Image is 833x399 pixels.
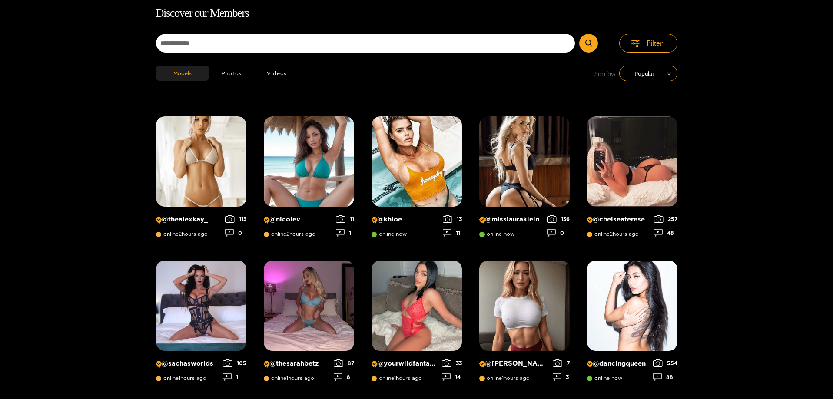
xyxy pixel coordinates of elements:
div: 0 [547,229,570,237]
a: Creator Profile Image: thesarahbetz@thesarahbetzonline1hours ago878 [264,261,354,387]
div: 136 [547,215,570,223]
a: Creator Profile Image: yourwildfantasyy69@yourwildfantasyy69online1hours ago3314 [372,261,462,387]
span: online now [587,375,622,381]
div: 11 [336,215,354,223]
div: 554 [653,359,677,367]
p: @ thesarahbetz [264,359,329,368]
div: 11 [443,229,462,237]
span: Sort by: [594,69,616,79]
button: Filter [619,34,677,53]
div: sort [619,66,677,81]
img: Creator Profile Image: khloe [372,116,462,207]
div: 8 [334,373,354,381]
img: Creator Profile Image: thealexkay_ [156,116,246,207]
span: Filter [647,38,663,48]
img: Creator Profile Image: misslauraklein [479,116,570,207]
h1: Discover our Members [156,4,677,23]
img: Creator Profile Image: michelle [479,261,570,351]
img: Creator Profile Image: nicolev [264,116,354,207]
button: Photos [209,66,255,81]
div: 13 [443,215,462,223]
span: online 1 hours ago [156,375,206,381]
img: Creator Profile Image: yourwildfantasyy69 [372,261,462,351]
a: Creator Profile Image: dancingqueen@dancingqueenonline now55488 [587,261,677,387]
span: online 1 hours ago [479,375,530,381]
div: 7 [553,359,570,367]
span: online 2 hours ago [264,231,315,237]
p: @ nicolev [264,215,332,224]
img: Creator Profile Image: dancingqueen [587,261,677,351]
p: @ [PERSON_NAME] [479,359,548,368]
div: 33 [442,359,462,367]
div: 1 [336,229,354,237]
p: @ yourwildfantasyy69 [372,359,438,368]
span: online 1 hours ago [264,375,314,381]
div: 87 [334,359,354,367]
span: online 1 hours ago [372,375,422,381]
p: @ misslauraklein [479,215,543,224]
a: Creator Profile Image: nicolev@nicolevonline2hours ago111 [264,116,354,243]
div: 105 [223,359,246,367]
span: online now [372,231,407,237]
button: Submit Search [579,34,598,53]
div: 257 [654,215,677,223]
div: 1 [223,373,246,381]
span: online 2 hours ago [156,231,208,237]
a: Creator Profile Image: sachasworlds@sachasworldsonline1hours ago1051 [156,261,246,387]
p: @ thealexkay_ [156,215,221,224]
img: Creator Profile Image: sachasworlds [156,261,246,351]
button: Models [156,66,209,81]
a: Creator Profile Image: khloe@khloeonline now1311 [372,116,462,243]
img: Creator Profile Image: thesarahbetz [264,261,354,351]
p: @ chelseaterese [587,215,650,224]
div: 14 [442,373,462,381]
div: 113 [225,215,246,223]
a: Creator Profile Image: michelle@[PERSON_NAME]online1hours ago73 [479,261,570,387]
p: @ dancingqueen [587,359,649,368]
div: 0 [225,229,246,237]
div: 88 [653,373,677,381]
span: Popular [626,67,671,80]
div: 3 [553,373,570,381]
div: 48 [654,229,677,237]
img: Creator Profile Image: chelseaterese [587,116,677,207]
span: online 2 hours ago [587,231,639,237]
a: Creator Profile Image: chelseaterese@chelseatereseonline2hours ago25748 [587,116,677,243]
p: @ sachasworlds [156,359,219,368]
p: @ khloe [372,215,438,224]
a: Creator Profile Image: thealexkay_@thealexkay_online2hours ago1130 [156,116,246,243]
button: Videos [254,66,299,81]
span: online now [479,231,514,237]
a: Creator Profile Image: misslauraklein@misslaurakleinonline now1360 [479,116,570,243]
